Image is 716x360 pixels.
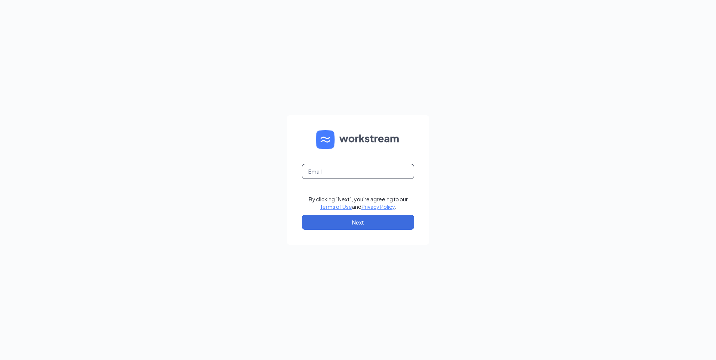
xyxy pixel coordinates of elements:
a: Terms of Use [320,203,352,210]
input: Email [302,164,414,179]
button: Next [302,215,414,230]
div: By clicking "Next", you're agreeing to our and . [309,195,408,210]
img: WS logo and Workstream text [316,130,400,149]
a: Privacy Policy [361,203,395,210]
